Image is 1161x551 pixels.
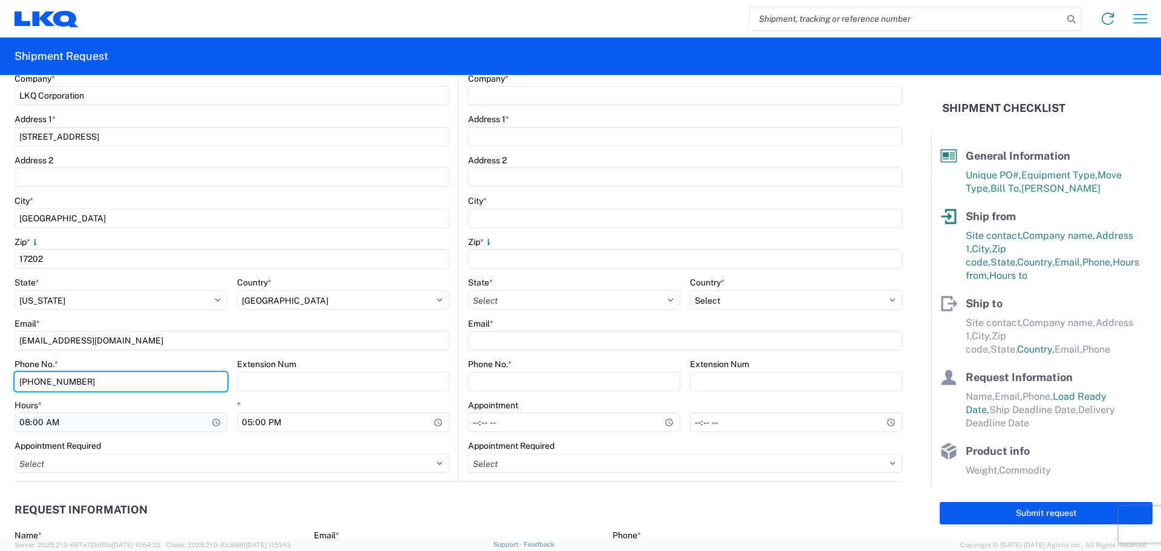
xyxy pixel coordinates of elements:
label: Appointment Required [468,440,554,451]
span: Hours to [989,270,1027,281]
label: Email [15,318,40,329]
span: Email, [1055,344,1082,355]
span: Ship Deadline Date, [989,404,1078,416]
label: Extension Num [690,359,749,370]
span: [DATE] 10:54:32 [112,541,161,549]
span: State, [990,256,1017,268]
span: Product info [966,445,1030,457]
label: Phone No. [468,359,512,370]
span: Country, [1017,256,1055,268]
span: Commodity [999,465,1051,476]
span: Request Information [966,371,1073,383]
span: Ship to [966,297,1003,310]
label: Name [15,530,42,541]
label: Email [314,530,339,541]
span: Bill To, [990,183,1021,194]
h2: Request Information [15,504,148,516]
span: Weight, [966,465,999,476]
span: Company name, [1023,317,1096,328]
label: Country [237,277,272,288]
input: Shipment, tracking or reference number [750,7,1063,30]
label: Address 2 [468,155,507,166]
label: Appointment [468,400,518,411]
span: Unique PO#, [966,169,1021,181]
h2: Shipment Request [15,49,108,64]
span: Phone [1082,344,1110,355]
label: City [15,195,33,206]
span: City, [972,243,992,255]
span: Email, [1055,256,1082,268]
a: Support [493,541,524,548]
label: Phone [613,530,641,541]
label: Extension Num [237,359,296,370]
label: Zip [468,236,493,247]
span: Ship from [966,210,1016,223]
span: Name, [966,391,995,402]
a: Feedback [524,541,554,548]
span: Phone, [1023,391,1053,402]
span: Site contact, [966,317,1023,328]
span: Server: 2025.21.0-667a72bf6fa [15,541,161,549]
span: [PERSON_NAME] [1021,183,1101,194]
label: State [15,277,39,288]
span: Company name, [1023,230,1096,241]
label: Appointment Required [15,440,101,451]
span: [DATE] 11:51:43 [246,541,291,549]
span: Phone, [1082,256,1113,268]
label: Country [690,277,724,288]
span: Copyright © [DATE]-[DATE] Agistix Inc., All Rights Reserved [960,540,1146,550]
button: Submit request [940,502,1153,524]
span: State, [990,344,1017,355]
label: Phone No. [15,359,58,370]
label: Zip [15,236,40,247]
span: Email, [995,391,1023,402]
span: General Information [966,149,1070,162]
label: Address 1 [15,114,56,125]
label: Email [468,318,493,329]
label: Company [15,73,55,84]
span: Country, [1017,344,1055,355]
h2: Shipment Checklist [942,101,1065,116]
span: Equipment Type, [1021,169,1098,181]
label: State [468,277,493,288]
label: Address 2 [15,155,53,166]
span: Site contact, [966,230,1023,241]
label: City [468,195,487,206]
label: Address 1 [468,114,509,125]
span: Client: 2025.21.0-f0c8481 [166,541,291,549]
label: Company [468,73,509,84]
label: Hours [15,400,42,411]
span: City, [972,330,992,342]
